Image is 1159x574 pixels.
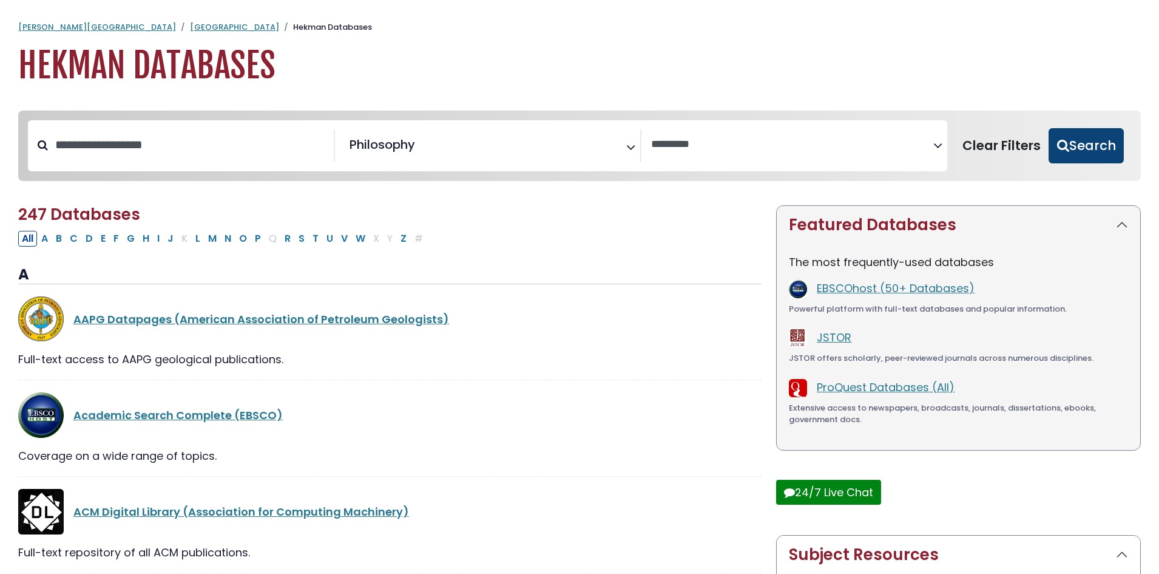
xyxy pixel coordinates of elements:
button: Subject Resources [777,536,1140,574]
button: Filter Results F [110,231,123,247]
li: Hekman Databases [279,21,372,33]
span: Philosophy [350,135,415,154]
h1: Hekman Databases [18,46,1141,86]
li: Philosophy [345,135,415,154]
div: Coverage on a wide range of topics. [18,448,762,464]
button: 24/7 Live Chat [776,480,881,505]
textarea: Search [417,142,426,155]
button: Submit for Search Results [1049,128,1124,163]
button: Filter Results B [52,231,66,247]
a: [GEOGRAPHIC_DATA] [190,21,279,33]
div: Alpha-list to filter by first letter of database name [18,230,428,245]
button: Filter Results W [352,231,369,247]
button: Filter Results E [97,231,109,247]
button: Filter Results D [82,231,96,247]
button: Filter Results O [235,231,251,247]
a: EBSCOhost (50+ Databases) [817,281,975,296]
button: Filter Results C [66,231,81,247]
textarea: Search [651,138,933,151]
a: ACM Digital Library (Association for Computing Machinery) [73,504,409,519]
input: Search database by title or keyword [48,135,334,155]
button: All [18,231,37,247]
button: Filter Results U [323,231,337,247]
button: Filter Results P [251,231,265,247]
button: Filter Results G [123,231,138,247]
a: ProQuest Databases (All) [817,380,955,395]
button: Filter Results M [204,231,220,247]
p: The most frequently-used databases [789,254,1128,270]
a: Academic Search Complete (EBSCO) [73,408,283,423]
span: 247 Databases [18,203,140,225]
a: JSTOR [817,330,851,345]
div: Extensive access to newspapers, broadcasts, journals, dissertations, ebooks, government docs. [789,402,1128,426]
button: Filter Results R [281,231,294,247]
button: Filter Results H [139,231,153,247]
button: Filter Results I [154,231,163,247]
nav: breadcrumb [18,21,1141,33]
button: Filter Results V [337,231,351,247]
a: AAPG Datapages (American Association of Petroleum Geologists) [73,312,449,327]
button: Filter Results L [192,231,204,247]
button: Filter Results A [38,231,52,247]
button: Filter Results Z [397,231,410,247]
h3: A [18,266,762,284]
button: Filter Results S [295,231,308,247]
button: Clear Filters [955,128,1049,163]
div: Powerful platform with full-text databases and popular information. [789,303,1128,315]
nav: Search filters [18,111,1141,181]
a: [PERSON_NAME][GEOGRAPHIC_DATA] [18,21,176,33]
button: Filter Results N [221,231,235,247]
div: Full-text repository of all ACM publications. [18,544,762,561]
button: Filter Results J [164,231,177,247]
div: Full-text access to AAPG geological publications. [18,351,762,367]
button: Filter Results T [309,231,322,247]
div: JSTOR offers scholarly, peer-reviewed journals across numerous disciplines. [789,352,1128,364]
button: Featured Databases [777,206,1140,244]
